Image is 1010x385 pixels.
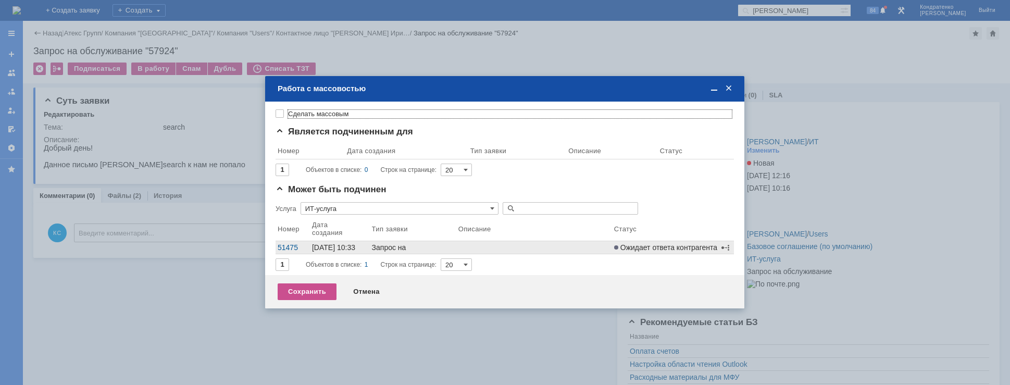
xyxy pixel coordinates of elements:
i: Строк на странице: [306,258,437,271]
span: Закрыть [724,84,734,93]
div: Описание [568,147,601,155]
div: Номер [278,225,300,233]
a: 51475 [276,241,310,254]
div: Запрос на обслуживание [372,243,454,252]
span: Является подчиненным для [276,127,413,136]
div: Дата создания [347,147,395,155]
a: Запрос на обслуживание [370,241,456,254]
th: Статус [612,219,719,241]
div: Тип заявки [372,225,408,233]
div: Дата создания [312,221,359,237]
span: Свернуть (Ctrl + M) [709,84,719,93]
th: Номер [276,219,310,241]
span: Объектов в списке: [306,166,361,173]
span: перенести в подчиненные [721,243,730,252]
div: [DATE] 10:33 [312,243,355,252]
div: Номер [278,147,300,155]
th: Дата создания [345,144,468,159]
th: Статус [658,144,729,159]
label: Сделать массовым [288,110,732,118]
div: 0 [365,164,368,176]
th: Номер [276,144,345,159]
th: Тип заявки [468,144,566,159]
span: Может быть подчинен [276,184,386,194]
div: 51475 [278,243,308,252]
a: Ожидает ответа контрагента [612,241,719,254]
span: search [119,17,142,25]
div: Статус [614,225,637,233]
i: Строк на странице: [306,164,437,176]
div: Статус [660,147,682,155]
th: Дата создания [310,219,370,241]
span: Объектов в списке: [306,261,361,268]
div: Тип заявки [470,147,506,155]
th: Тип заявки [370,219,456,241]
div: Услуга [276,202,301,215]
div: 1 [365,258,368,271]
span: Ожидает ответа контрагента [614,243,717,252]
a: [DATE] 10:33 [310,241,370,254]
div: Работа с массовостью [278,84,734,93]
div: Описание [458,225,491,233]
